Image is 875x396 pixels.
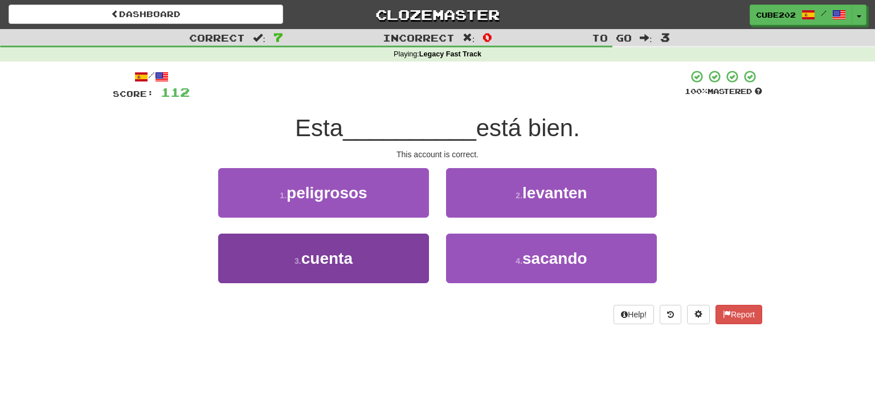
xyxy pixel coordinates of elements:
[273,30,283,44] span: 7
[483,30,492,44] span: 0
[592,32,632,43] span: To go
[9,5,283,24] a: Dashboard
[295,115,343,141] span: Esta
[113,149,762,160] div: This account is correct.
[253,33,265,43] span: :
[715,305,762,324] button: Report
[660,30,670,44] span: 3
[685,87,762,97] div: Mastered
[295,256,301,266] small: 3 .
[463,33,475,43] span: :
[516,191,522,200] small: 2 .
[280,191,287,200] small: 1 .
[287,184,367,202] span: peligrosos
[476,115,580,141] span: está bien.
[750,5,852,25] a: Cube202 /
[161,85,190,99] span: 112
[685,87,708,96] span: 100 %
[301,250,353,267] span: cuenta
[640,33,652,43] span: :
[446,234,657,283] button: 4.sacando
[218,234,429,283] button: 3.cuenta
[756,10,796,20] span: Cube202
[821,9,827,17] span: /
[189,32,245,43] span: Correct
[614,305,654,324] button: Help!
[522,250,587,267] span: sacando
[419,50,481,58] strong: Legacy Fast Track
[660,305,681,324] button: Round history (alt+y)
[343,115,476,141] span: __________
[383,32,455,43] span: Incorrect
[522,184,587,202] span: levanten
[218,168,429,218] button: 1.peligrosos
[300,5,575,25] a: Clozemaster
[113,70,190,84] div: /
[446,168,657,218] button: 2.levanten
[516,256,522,266] small: 4 .
[113,89,154,99] span: Score:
